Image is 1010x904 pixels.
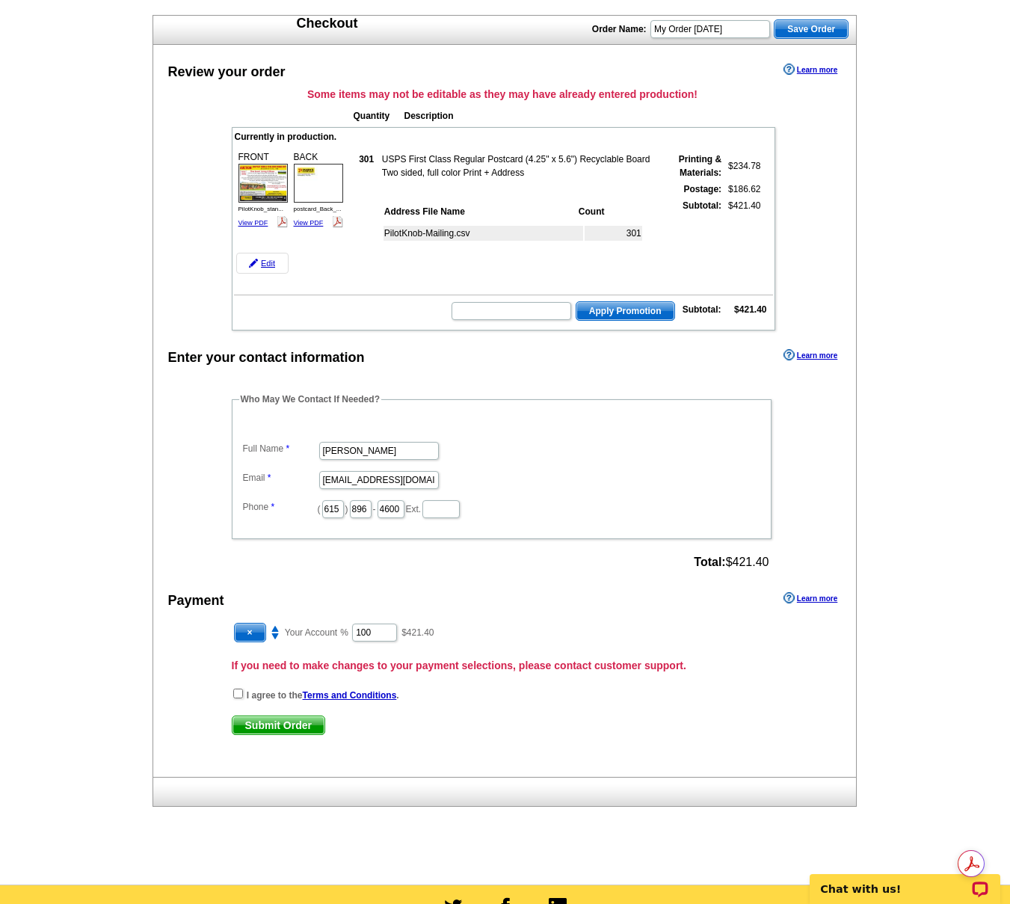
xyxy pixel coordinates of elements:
[401,627,434,638] span: $
[232,87,774,101] h3: Some items may not be editable as they may have already entered production!
[774,19,849,39] button: Save Order
[683,184,721,194] strong: Postage:
[407,627,434,638] span: 421.40
[284,621,338,644] td: Your Account
[404,108,677,123] th: Description
[683,200,721,211] strong: Subtotal:
[243,500,318,514] label: Phone
[724,198,761,276] td: $421.40
[234,623,266,642] button: ×
[734,304,766,315] strong: $421.40
[578,204,642,219] th: Count
[294,206,342,212] span: postcard_Back_...
[247,690,399,701] strong: I agree to the .
[239,393,381,406] legend: Who May We Contact If Needed?
[243,471,318,485] label: Email
[168,62,286,82] div: Review your order
[576,301,675,321] button: Apply Promotion
[694,556,725,568] strong: Total:
[236,148,290,231] div: FRONT
[168,591,224,611] div: Payment
[694,556,769,569] span: $421.40
[592,24,647,34] strong: Order Name:
[384,226,583,241] td: PilotKnob-Mailing.csv
[235,132,337,142] span: Currently in production.
[232,659,774,672] h3: If you need to make changes to your payment selections, please contact customer support.
[243,442,318,455] label: Full Name
[724,152,761,180] td: $234.78
[783,64,837,76] a: Learn more
[268,626,282,639] img: move.png
[384,204,576,219] th: Address File Name
[679,154,721,178] strong: Printing & Materials:
[359,154,374,164] strong: 301
[783,349,837,361] a: Learn more
[294,164,343,202] img: small-thumb.jpg
[238,206,283,212] span: PilotKnob_stan...
[576,302,674,320] span: Apply Promotion
[800,857,1010,904] iframe: LiveChat chat widget
[297,16,358,31] h1: Checkout
[236,253,289,274] a: Edit
[381,152,663,180] td: USPS First Class Regular Postcard (4.25" x 5.6") Recyclable Board Two sided, full color Print + A...
[303,690,397,701] a: Terms and Conditions
[239,496,764,520] dd: ( ) - Ext.
[724,182,761,197] td: $186.62
[353,108,402,123] th: Quantity
[235,624,265,642] span: ×
[238,164,288,202] img: small-thumb.jpg
[238,219,268,227] a: View PDF
[775,20,848,38] span: Save Order
[233,716,324,734] span: Submit Order
[294,219,324,227] a: View PDF
[332,216,343,227] img: pdf_logo.png
[585,226,642,241] td: 301
[277,216,288,227] img: pdf_logo.png
[783,592,837,604] a: Learn more
[683,304,721,315] strong: Subtotal:
[168,348,365,368] div: Enter your contact information
[340,627,348,638] span: %
[292,148,345,231] div: BACK
[249,259,258,268] img: pencil-icon.gif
